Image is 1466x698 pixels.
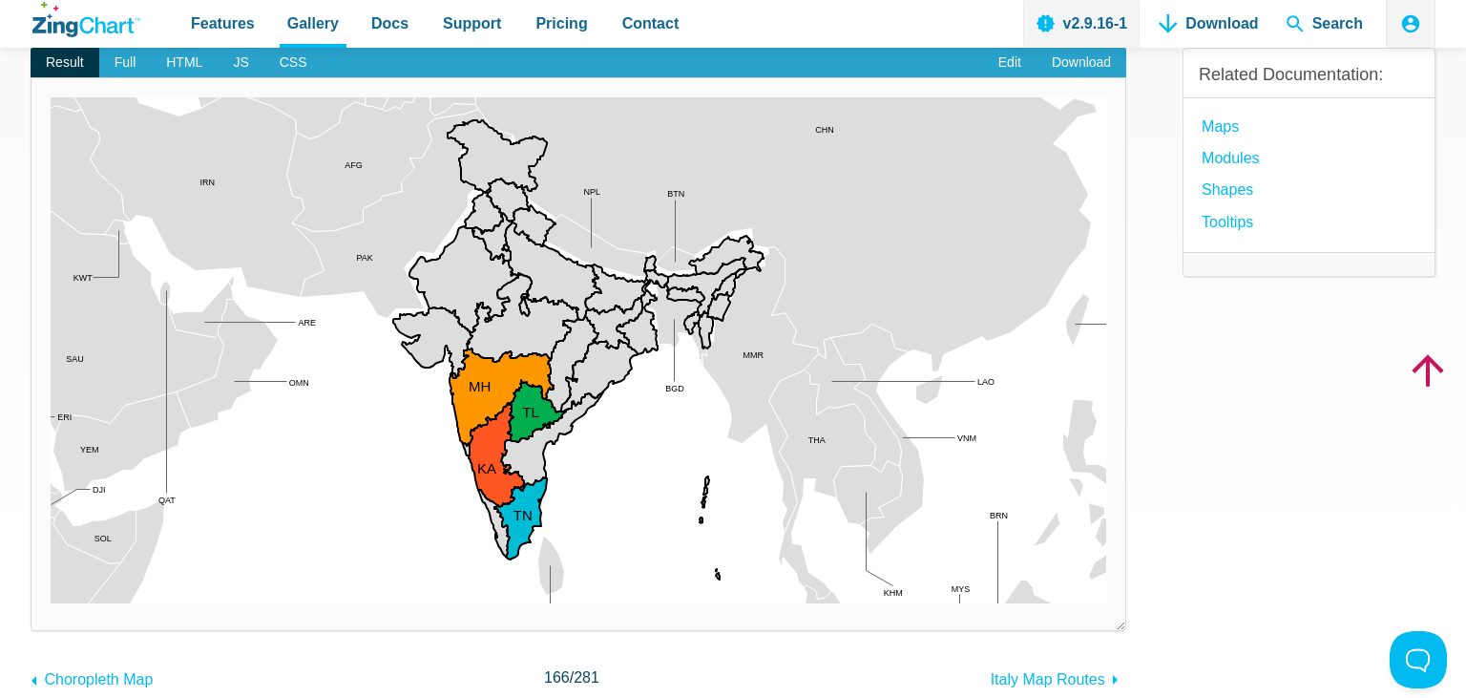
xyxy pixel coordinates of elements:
span: Support [443,11,501,36]
span: / [544,665,599,690]
span: HTML [151,48,218,78]
span: JS [218,48,263,78]
a: Download [1037,48,1126,78]
a: Italy Map Routes [991,662,1127,692]
span: Result [31,48,99,78]
span: Contact [622,11,680,36]
span: Pricing [535,11,587,36]
a: Maps [1202,114,1239,139]
span: Full [99,48,152,78]
span: 166 [544,669,570,686]
span: 281 [574,669,599,686]
span: CSS [264,48,323,78]
span: Gallery [287,11,339,36]
a: Choropleth Map [31,662,153,692]
a: Edit [983,48,1037,78]
a: Shapes [1202,177,1253,202]
h3: Related Documentation: [1199,64,1419,86]
a: Tooltips [1202,209,1253,235]
span: Docs [371,11,408,36]
span: Choropleth Map [44,671,153,687]
a: modules [1202,145,1259,171]
iframe: Toggle Customer Support [1390,631,1447,688]
a: ZingChart Logo. Click to return to the homepage [32,2,140,37]
span: Features [191,11,255,36]
span: Italy Map Routes [991,671,1105,687]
